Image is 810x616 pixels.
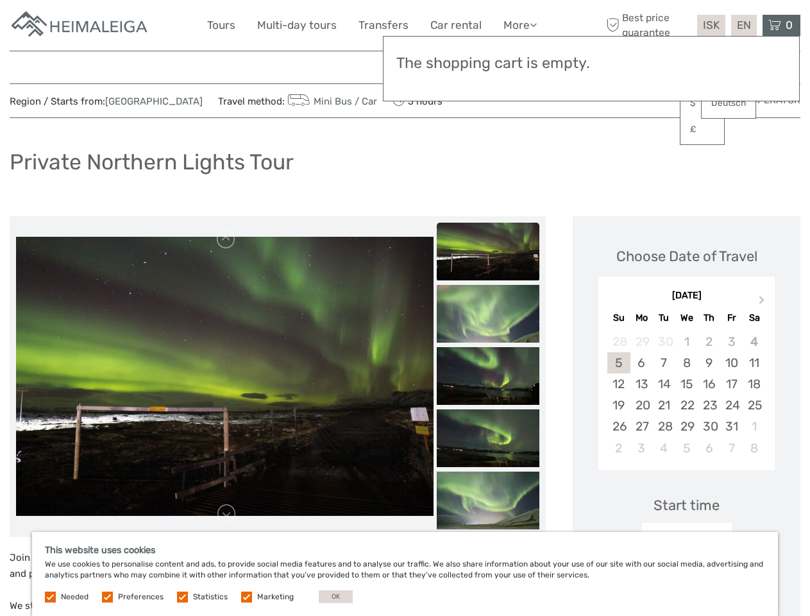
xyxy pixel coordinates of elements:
[675,331,698,352] div: Not available Wednesday, October 1st, 2025
[630,373,653,395] div: Choose Monday, October 13th, 2025
[743,416,765,437] div: Choose Saturday, November 1st, 2025
[437,472,539,529] img: 3e316d1b7ff7409fbe1ab3dd7fab2a38_slider_thumbnail.jpg
[437,285,539,343] img: 5b52c2d799294039a283a567ee10e449_slider_thumbnail.jpg
[743,352,765,373] div: Choose Saturday, October 11th, 2025
[675,395,698,416] div: Choose Wednesday, October 22nd, 2025
[698,373,720,395] div: Choose Thursday, October 16th, 2025
[630,438,653,459] div: Choose Monday, November 3rd, 2025
[437,409,539,467] img: bd3d0d552aa14857ae7359eaebfc0ee0_slider_thumbnail.jpg
[607,395,630,416] div: Choose Sunday, October 19th, 2025
[642,523,732,552] div: 21:00
[16,237,434,516] img: 40fa01a1cf2a41e2831dd0e129f955a6_main_slider.jpg
[607,416,630,437] div: Choose Sunday, October 26th, 2025
[607,373,630,395] div: Choose Sunday, October 12th, 2025
[602,331,770,459] div: month 2025-10
[654,495,720,515] div: Start time
[630,352,653,373] div: Choose Monday, October 6th, 2025
[753,293,773,313] button: Next Month
[720,352,743,373] div: Choose Friday, October 10th, 2025
[437,223,539,280] img: 40fa01a1cf2a41e2831dd0e129f955a6_slider_thumbnail.jpg
[743,331,765,352] div: Not available Saturday, October 4th, 2025
[603,11,694,39] span: Best price guarantee
[680,92,724,115] a: $
[257,592,294,603] label: Marketing
[18,22,145,33] p: We're away right now. Please check back later!
[148,20,163,35] button: Open LiveChat chat widget
[743,395,765,416] div: Choose Saturday, October 25th, 2025
[32,532,778,616] div: We use cookies to personalise content and ads, to provide social media features and to analyse ou...
[675,438,698,459] div: Choose Wednesday, November 5th, 2025
[319,590,353,603] button: OK
[616,246,757,266] div: Choose Date of Travel
[285,96,377,107] a: Mini Bus / Car
[396,55,786,73] h3: The shopping cart is empty.
[193,592,228,603] label: Statistics
[720,438,743,459] div: Choose Friday, November 7th, 2025
[607,309,630,327] div: Su
[675,352,698,373] div: Choose Wednesday, October 8th, 2025
[720,416,743,437] div: Choose Friday, October 31st, 2025
[437,347,539,405] img: a678298a299d4a629424194e54e95a71_slider_thumbnail.jpg
[743,373,765,395] div: Choose Saturday, October 18th, 2025
[607,331,630,352] div: Not available Sunday, September 28th, 2025
[720,331,743,352] div: Not available Friday, October 3rd, 2025
[218,92,377,110] span: Travel method:
[61,592,89,603] label: Needed
[653,416,675,437] div: Choose Tuesday, October 28th, 2025
[698,331,720,352] div: Not available Thursday, October 2nd, 2025
[630,395,653,416] div: Choose Monday, October 20th, 2025
[720,309,743,327] div: Fr
[430,16,482,35] a: Car rental
[698,395,720,416] div: Choose Thursday, October 23rd, 2025
[105,96,203,107] a: [GEOGRAPHIC_DATA]
[630,309,653,327] div: Mo
[680,118,724,141] a: £
[698,416,720,437] div: Choose Thursday, October 30th, 2025
[675,416,698,437] div: Choose Wednesday, October 29th, 2025
[207,16,235,35] a: Tours
[698,352,720,373] div: Choose Thursday, October 9th, 2025
[630,416,653,437] div: Choose Monday, October 27th, 2025
[703,19,720,31] span: ISK
[653,309,675,327] div: Tu
[702,92,755,115] a: Deutsch
[10,149,294,175] h1: Private Northern Lights Tour
[720,373,743,395] div: Choose Friday, October 17th, 2025
[10,95,203,108] span: Region / Starts from:
[607,438,630,459] div: Choose Sunday, November 2nd, 2025
[743,309,765,327] div: Sa
[118,592,164,603] label: Preferences
[675,309,698,327] div: We
[653,352,675,373] div: Choose Tuesday, October 7th, 2025
[359,16,409,35] a: Transfers
[675,373,698,395] div: Choose Wednesday, October 15th, 2025
[743,438,765,459] div: Choose Saturday, November 8th, 2025
[653,395,675,416] div: Choose Tuesday, October 21st, 2025
[10,550,546,583] p: Join [PERSON_NAME] The Guide´s group tour of the Private Spirit of the Aurora Tour with Professio...
[720,395,743,416] div: Choose Friday, October 24th, 2025
[257,16,337,35] a: Multi-day tours
[698,438,720,459] div: Choose Thursday, November 6th, 2025
[598,289,775,303] div: [DATE]
[653,438,675,459] div: Choose Tuesday, November 4th, 2025
[607,352,630,373] div: Choose Sunday, October 5th, 2025
[731,15,757,36] div: EN
[784,19,795,31] span: 0
[630,331,653,352] div: Not available Monday, September 29th, 2025
[698,309,720,327] div: Th
[653,331,675,352] div: Not available Tuesday, September 30th, 2025
[653,373,675,395] div: Choose Tuesday, October 14th, 2025
[503,16,537,35] a: More
[10,10,151,41] img: Apartments in Reykjavik
[45,545,765,556] h5: This website uses cookies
